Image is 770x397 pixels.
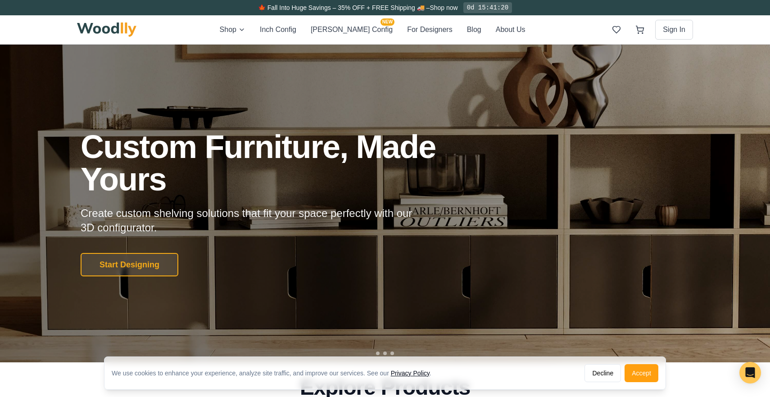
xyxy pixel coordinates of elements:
button: Decline [584,364,621,382]
a: Shop now [430,4,457,11]
button: Sign In [655,20,693,40]
span: NEW [380,18,394,26]
button: About Us [496,24,525,36]
a: Privacy Policy [391,370,430,377]
button: Shop [220,24,245,36]
button: Blog [467,24,481,36]
div: 0d 15:41:20 [463,2,512,13]
div: We use cookies to enhance your experience, analyze site traffic, and improve our services. See our . [112,369,439,378]
h1: Custom Furniture, Made Yours [81,131,484,195]
button: For Designers [407,24,452,36]
div: Open Intercom Messenger [739,362,761,383]
button: Start Designing [81,253,178,276]
img: Woodlly [77,23,136,37]
p: Create custom shelving solutions that fit your space perfectly with our 3D configurator. [81,206,426,235]
span: 🍁 Fall Into Huge Savings – 35% OFF + FREE Shipping 🚚 – [258,4,430,11]
button: Inch Config [260,24,296,36]
button: [PERSON_NAME] ConfigNEW [311,24,393,36]
button: Accept [625,364,658,382]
